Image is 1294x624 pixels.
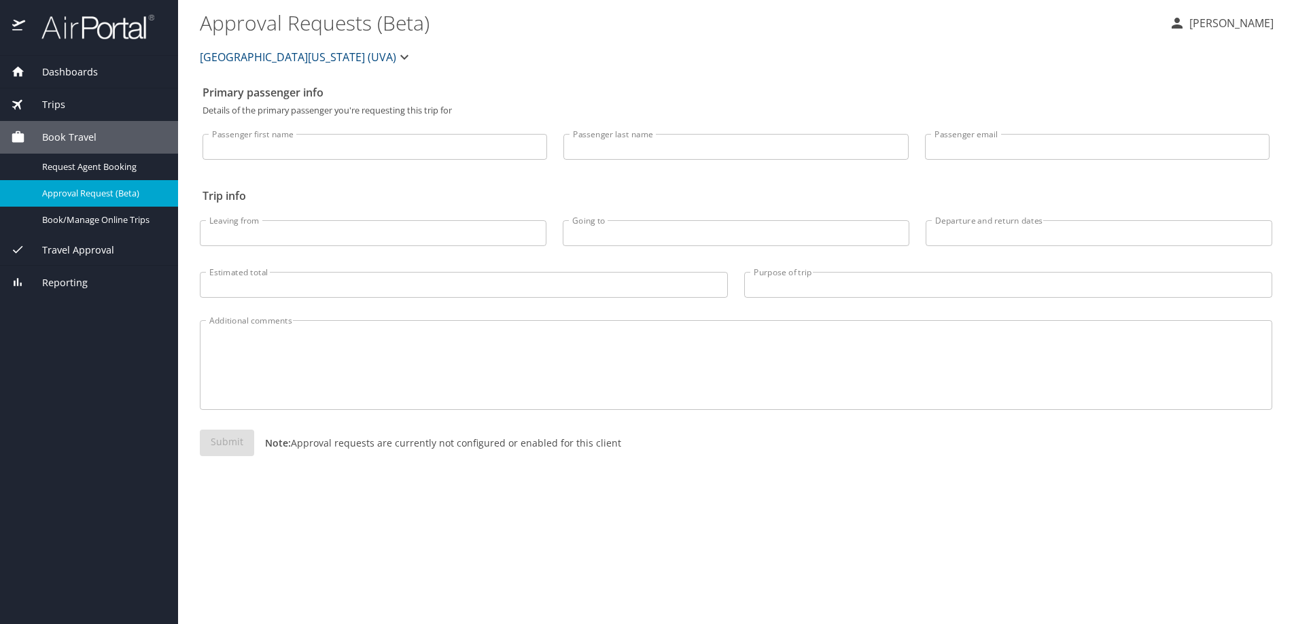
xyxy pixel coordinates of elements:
span: Reporting [25,275,88,290]
span: Approval Request (Beta) [42,187,162,200]
span: Book/Manage Online Trips [42,213,162,226]
p: Details of the primary passenger you're requesting this trip for [203,106,1270,115]
span: Request Agent Booking [42,160,162,173]
span: Dashboards [25,65,98,80]
p: Approval requests are currently not configured or enabled for this client [254,436,621,450]
span: Travel Approval [25,243,114,258]
strong: Note: [265,436,291,449]
h2: Primary passenger info [203,82,1270,103]
h2: Trip info [203,185,1270,207]
span: Book Travel [25,130,97,145]
button: [GEOGRAPHIC_DATA][US_STATE] (UVA) [194,44,418,71]
img: icon-airportal.png [12,14,27,40]
h1: Approval Requests (Beta) [200,1,1158,44]
span: Trips [25,97,65,112]
img: airportal-logo.png [27,14,154,40]
button: [PERSON_NAME] [1164,11,1279,35]
span: [GEOGRAPHIC_DATA][US_STATE] (UVA) [200,48,396,67]
p: [PERSON_NAME] [1185,15,1274,31]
